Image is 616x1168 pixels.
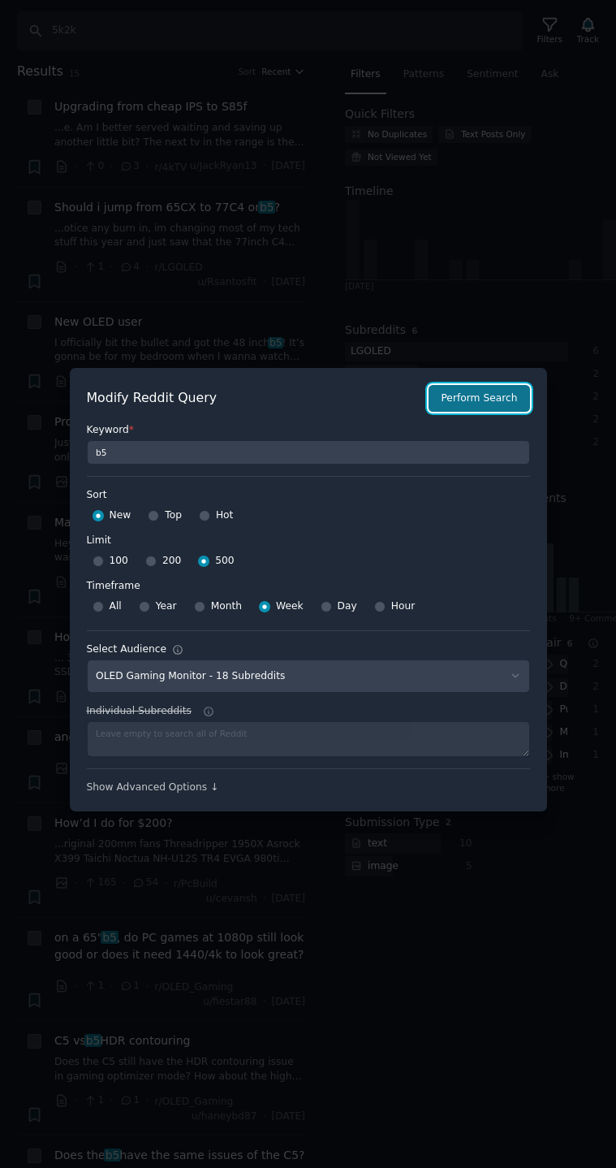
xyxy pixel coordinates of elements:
[215,554,234,569] span: 500
[87,388,420,409] h2: Modify Reddit Query
[87,534,111,548] div: Limit
[156,599,177,614] span: Year
[216,508,234,523] span: Hot
[276,599,304,614] span: Week
[165,508,182,523] span: Top
[87,781,530,795] div: Show Advanced Options ↓
[87,488,530,503] label: Sort
[110,599,122,614] span: All
[87,440,530,465] input: Keyword to search on Reddit
[162,554,181,569] span: 200
[87,423,530,438] label: Keyword
[87,704,530,719] label: Individual Subreddits
[211,599,242,614] span: Month
[391,599,416,614] span: Hour
[87,573,530,594] label: Timeframe
[87,642,167,657] div: Select Audience
[429,385,529,413] button: Perform Search
[338,599,357,614] span: Day
[110,554,128,569] span: 100
[110,508,131,523] span: New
